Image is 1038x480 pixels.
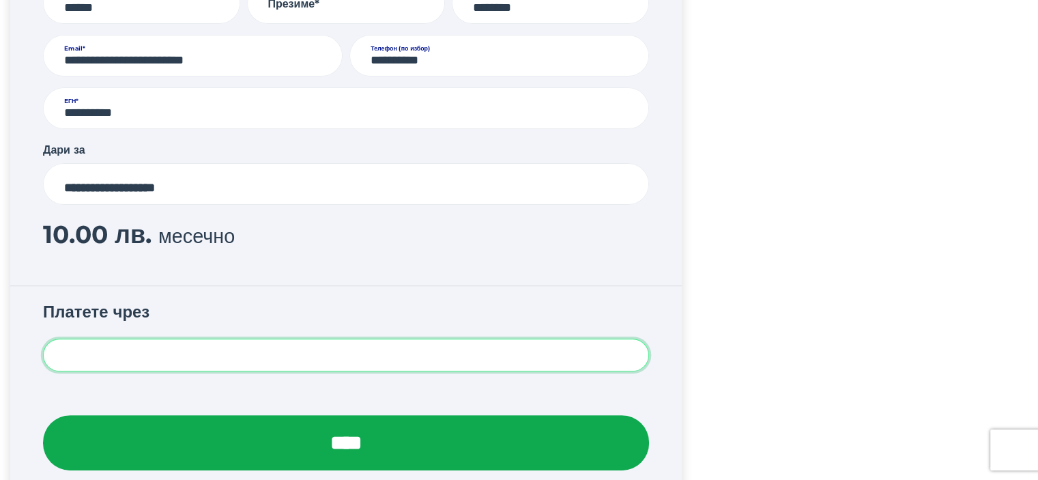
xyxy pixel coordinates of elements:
[115,219,152,249] span: лв.
[158,224,235,248] span: месечно
[64,349,628,362] iframe: Secure card payment input frame
[43,219,108,249] span: 10.00
[43,302,649,328] h3: Платете чрез
[43,141,85,158] label: Дари за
